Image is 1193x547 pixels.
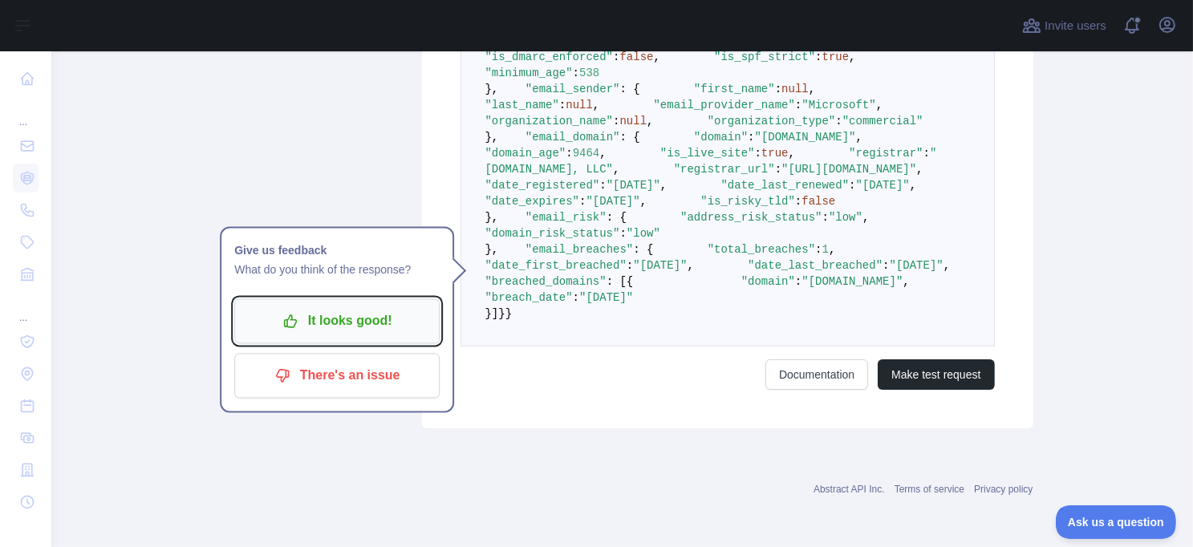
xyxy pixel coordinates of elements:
[559,99,566,111] span: :
[1019,13,1110,38] button: Invite users
[801,99,875,111] span: "Microsoft"
[613,115,619,128] span: :
[765,359,868,390] a: Documentation
[842,115,923,128] span: "commercial"
[916,163,923,176] span: ,
[607,275,627,288] span: : [
[485,211,499,224] span: },
[775,83,781,95] span: :
[579,67,599,79] span: 538
[910,179,916,192] span: ,
[694,83,775,95] span: "first_name"
[485,51,614,63] span: "is_dmarc_enforced"
[688,259,694,272] span: ,
[654,99,795,111] span: "email_provider_name"
[674,163,775,176] span: "registrar_url"
[741,275,795,288] span: "domain"
[573,291,579,304] span: :
[708,243,815,256] span: "total_breaches"
[700,195,795,208] span: "is_risky_tld"
[485,243,499,256] span: },
[525,243,633,256] span: "email_breaches"
[620,227,627,240] span: :
[234,261,440,280] p: What do you think of the response?
[613,51,619,63] span: :
[234,299,440,344] button: It looks good!
[485,259,627,272] span: "date_first_breached"
[485,147,937,176] span: "[DOMAIN_NAME], LLC"
[573,147,600,160] span: 9464
[485,67,573,79] span: "minimum_age"
[485,131,499,144] span: },
[748,259,883,272] span: "date_last_breached"
[234,354,440,399] button: There's an issue
[613,163,619,176] span: ,
[781,163,916,176] span: "[URL][DOMAIN_NAME]"
[761,147,789,160] span: true
[890,259,943,272] span: "[DATE]"
[829,243,835,256] span: ,
[856,131,862,144] span: ,
[485,99,559,111] span: "last_name"
[660,147,755,160] span: "is_live_site"
[599,179,606,192] span: :
[801,195,835,208] span: false
[620,51,654,63] span: false
[579,195,586,208] span: :
[485,115,614,128] span: "organization_name"
[708,115,836,128] span: "organization_type"
[654,51,660,63] span: ,
[822,51,850,63] span: true
[573,67,579,79] span: :
[627,259,633,272] span: :
[755,147,761,160] span: :
[781,83,809,95] span: null
[660,179,667,192] span: ,
[633,259,687,272] span: "[DATE]"
[775,163,781,176] span: :
[586,195,640,208] span: "[DATE]"
[620,83,640,95] span: : {
[822,243,829,256] span: 1
[13,96,39,128] div: ...
[485,179,600,192] span: "date_registered"
[246,363,428,390] p: There's an issue
[795,99,801,111] span: :
[485,195,580,208] span: "date_expires"
[878,359,994,390] button: Make test request
[599,147,606,160] span: ,
[1045,17,1106,35] span: Invite users
[974,484,1033,495] a: Privacy policy
[895,484,964,495] a: Terms of service
[485,227,620,240] span: "domain_risk_status"
[789,147,795,160] span: ,
[721,179,850,192] span: "date_last_renewed"
[620,131,640,144] span: : {
[620,115,647,128] span: null
[492,307,498,320] span: ]
[815,51,822,63] span: :
[876,99,883,111] span: ,
[246,308,428,335] p: It looks good!
[795,195,801,208] span: :
[647,115,653,128] span: ,
[748,131,754,144] span: :
[1056,505,1177,539] iframe: Toggle Customer Support
[822,211,829,224] span: :
[607,179,660,192] span: "[DATE]"
[814,484,885,495] a: Abstract API Inc.
[862,211,869,224] span: ,
[680,211,822,224] span: "address_risk_status"
[903,275,909,288] span: ,
[633,243,653,256] span: : {
[835,115,842,128] span: :
[923,147,930,160] span: :
[234,241,440,261] h1: Give us feedback
[593,99,599,111] span: ,
[566,99,593,111] span: null
[801,275,903,288] span: "[DOMAIN_NAME]"
[485,83,499,95] span: },
[525,83,620,95] span: "email_sender"
[856,179,910,192] span: "[DATE]"
[498,307,505,320] span: }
